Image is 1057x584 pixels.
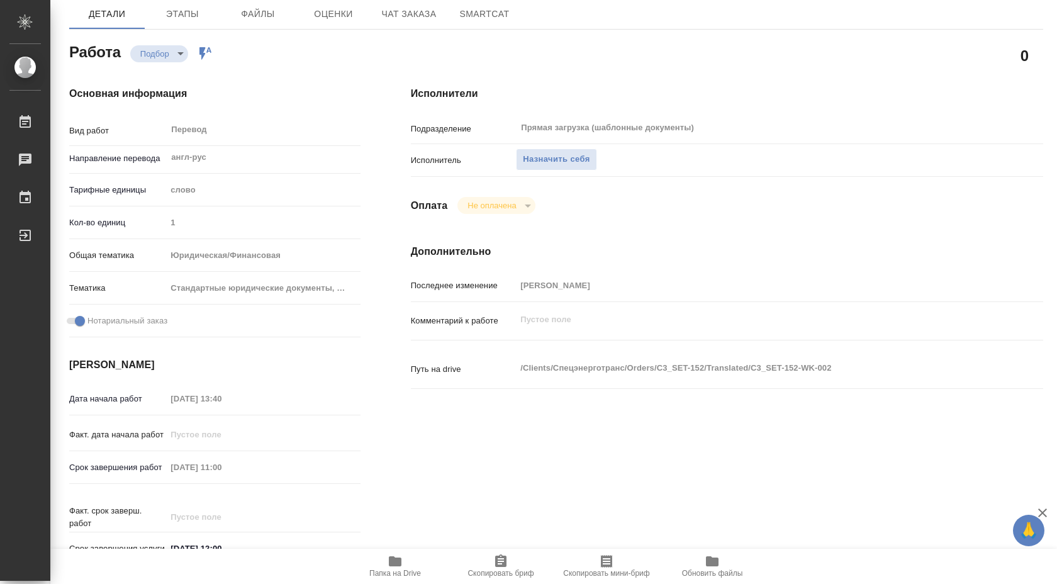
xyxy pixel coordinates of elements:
[87,315,167,327] span: Нотариальный заказ
[516,276,990,295] input: Пустое поле
[166,278,360,299] div: Стандартные юридические документы, договоры, уставы
[69,152,166,165] p: Направление перевода
[69,461,166,474] p: Срок завершения работ
[166,508,276,526] input: Пустое поле
[69,125,166,137] p: Вид работ
[69,249,166,262] p: Общая тематика
[411,198,448,213] h4: Оплата
[448,549,554,584] button: Скопировать бриф
[411,279,517,292] p: Последнее изменение
[411,123,517,135] p: Подразделение
[516,149,596,171] button: Назначить себя
[457,197,535,214] div: Подбор
[69,282,166,295] p: Тематика
[69,357,361,373] h4: [PERSON_NAME]
[464,200,520,211] button: Не оплачена
[342,549,448,584] button: Папка на Drive
[69,184,166,196] p: Тарифные единицы
[411,86,1043,101] h4: Исполнители
[137,48,173,59] button: Подбор
[69,542,166,555] p: Срок завершения услуги
[379,6,439,22] span: Чат заказа
[166,458,276,476] input: Пустое поле
[369,569,421,578] span: Папка на Drive
[411,315,517,327] p: Комментарий к работе
[682,569,743,578] span: Обновить файлы
[69,86,361,101] h4: Основная информация
[69,393,166,405] p: Дата начала работ
[166,179,360,201] div: слово
[152,6,213,22] span: Этапы
[411,244,1043,259] h4: Дополнительно
[166,539,276,558] input: ✎ Введи что-нибудь
[69,216,166,229] p: Кол-во единиц
[166,425,276,444] input: Пустое поле
[467,569,534,578] span: Скопировать бриф
[228,6,288,22] span: Файлы
[1018,517,1039,544] span: 🙏
[166,390,276,408] input: Пустое поле
[563,569,649,578] span: Скопировать мини-бриф
[77,6,137,22] span: Детали
[454,6,515,22] span: SmartCat
[411,154,517,167] p: Исполнитель
[69,40,121,62] h2: Работа
[1013,515,1044,546] button: 🙏
[166,245,360,266] div: Юридическая/Финансовая
[554,549,659,584] button: Скопировать мини-бриф
[516,357,990,379] textarea: /Clients/Спецэнерготранс/Orders/C3_SET-152/Translated/C3_SET-152-WK-002
[659,549,765,584] button: Обновить файлы
[1021,45,1029,66] h2: 0
[411,363,517,376] p: Путь на drive
[303,6,364,22] span: Оценки
[69,429,166,441] p: Факт. дата начала работ
[69,505,166,530] p: Факт. срок заверш. работ
[130,45,188,62] div: Подбор
[523,152,590,167] span: Назначить себя
[166,213,360,232] input: Пустое поле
